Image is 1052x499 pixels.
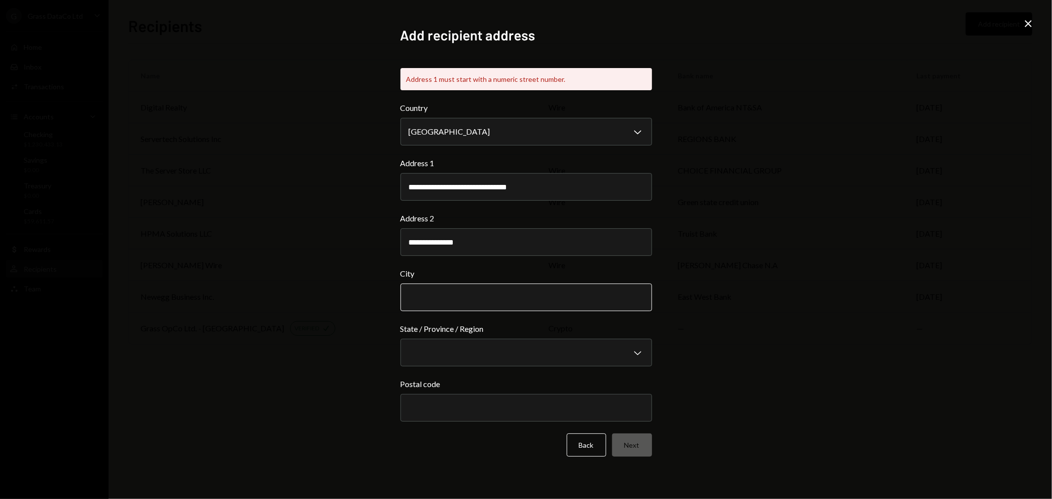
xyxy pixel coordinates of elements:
div: Address 1 must start with a numeric street number. [400,68,652,90]
button: Country [400,118,652,145]
button: Back [567,433,606,457]
button: State / Province / Region [400,339,652,366]
label: Address 1 [400,157,652,169]
h2: Add recipient address [400,26,652,45]
label: State / Province / Region [400,323,652,335]
label: Country [400,102,652,114]
label: City [400,268,652,280]
label: Address 2 [400,213,652,224]
label: Postal code [400,378,652,390]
